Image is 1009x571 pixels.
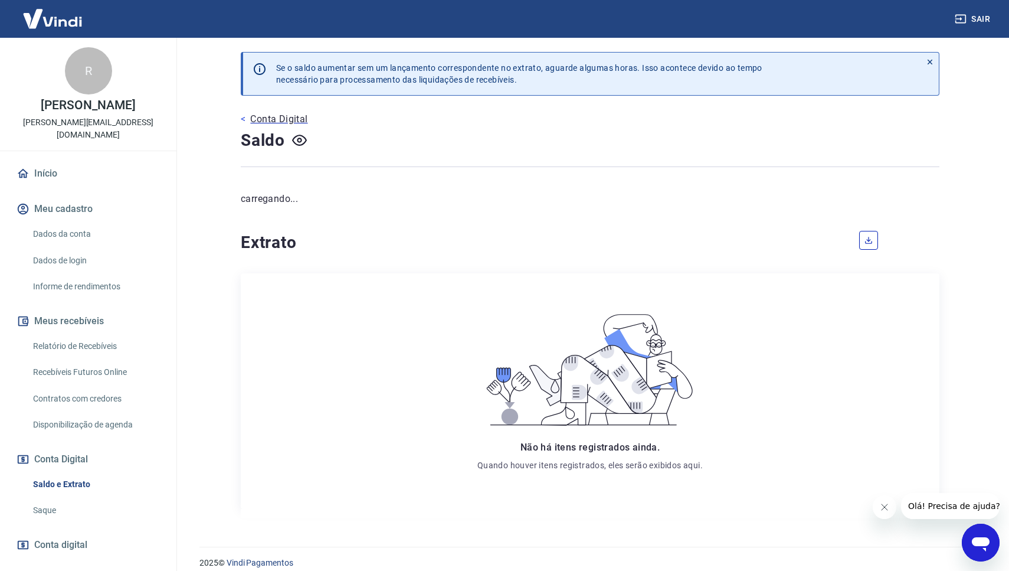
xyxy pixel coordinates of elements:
[241,192,939,206] p: carregando...
[241,129,285,152] h4: Saldo
[14,161,162,187] a: Início
[520,442,660,453] span: Não há itens registrados ainda.
[276,62,762,86] p: Se o saldo aumentar sem um lançamento correspondente no extrato, aguarde algumas horas. Isso acon...
[952,8,995,30] button: Sair
[962,524,1000,562] iframe: Botão para abrir a janela de mensagens
[241,112,245,126] p: <
[241,231,845,254] h4: Extrato
[199,557,981,569] p: 2025 ©
[28,472,162,497] a: Saldo e Extrato
[7,8,99,18] span: Olá! Precisa de ajuda?
[477,459,703,471] p: Quando houver itens registrados, eles serão exibidos aqui.
[14,1,91,37] img: Vindi
[28,360,162,384] a: Recebíveis Futuros Online
[41,99,135,112] p: [PERSON_NAME]
[250,112,307,126] p: Conta Digital
[14,196,162,222] button: Meu cadastro
[65,47,112,94] div: R
[9,116,167,141] p: [PERSON_NAME][EMAIL_ADDRESS][DOMAIN_NAME]
[28,334,162,358] a: Relatório de Recebíveis
[28,498,162,523] a: Saque
[28,387,162,411] a: Contratos com credores
[34,537,87,553] span: Conta digital
[873,495,896,519] iframe: Fechar mensagem
[28,413,162,437] a: Disponibilização de agenda
[28,275,162,299] a: Informe de rendimentos
[227,558,293,567] a: Vindi Pagamentos
[28,249,162,273] a: Dados de login
[901,493,1000,519] iframe: Mensagem da empresa
[14,308,162,334] button: Meus recebíveis
[14,446,162,472] button: Conta Digital
[28,222,162,246] a: Dados da conta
